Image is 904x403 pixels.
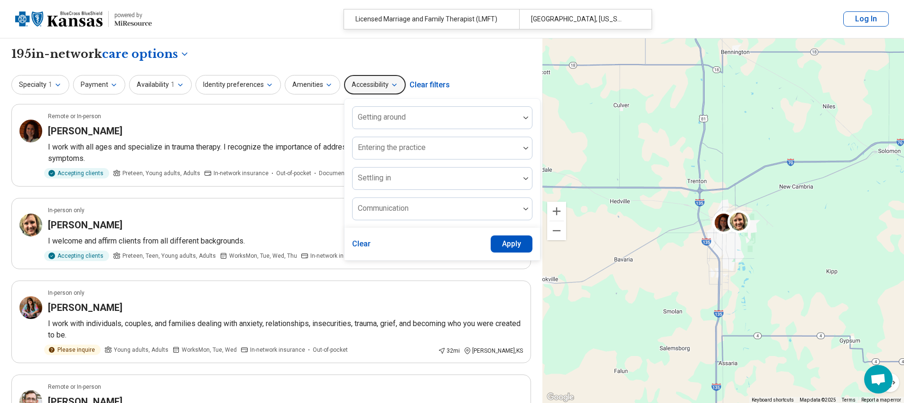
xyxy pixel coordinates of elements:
[438,347,460,355] div: 32 mi
[73,75,125,94] button: Payment
[196,75,281,94] button: Identity preferences
[48,301,122,314] h3: [PERSON_NAME]
[250,346,305,354] span: In-network insurance
[358,204,409,213] label: Communication
[44,251,109,261] div: Accepting clients
[313,346,348,354] span: Out-of-pocket
[864,365,893,394] div: Open chat
[358,173,391,182] label: Settling in
[464,347,523,355] div: [PERSON_NAME] , KS
[122,169,200,178] span: Preteen, Young adults, Adults
[214,169,269,178] span: In-network insurance
[358,143,426,152] label: Entering the practice
[861,397,901,403] a: Report a map error
[48,80,52,90] span: 1
[491,235,533,253] button: Apply
[229,252,297,260] span: Works Mon, Tue, Wed, Thu
[410,74,450,96] div: Clear filters
[48,124,122,138] h3: [PERSON_NAME]
[344,75,406,94] button: Accessibility
[843,11,889,27] button: Log In
[519,9,636,29] div: [GEOGRAPHIC_DATA], [US_STATE]
[48,112,101,121] p: Remote or In-person
[48,289,84,297] p: In-person only
[48,318,523,341] p: I work with individuals, couples, and families dealing with anxiety, relationships, insecurities,...
[547,221,566,240] button: Zoom out
[344,9,520,29] div: Licensed Marriage and Family Therapist (LMFT)
[15,8,103,30] img: Blue Cross Blue Shield Kansas
[11,75,69,94] button: Specialty1
[48,235,523,247] p: I welcome and affirm clients from all different backgrounds.
[547,202,566,221] button: Zoom in
[352,235,371,253] button: Clear
[319,169,427,178] span: Documentation provided for patient filling
[285,75,340,94] button: Amenities
[102,46,189,62] button: Care options
[276,169,311,178] span: Out-of-pocket
[48,383,101,391] p: Remote or In-person
[48,206,84,215] p: In-person only
[129,75,192,94] button: Availability1
[102,46,178,62] span: care options
[114,11,152,19] div: powered by
[122,252,216,260] span: Preteen, Teen, Young adults, Adults
[48,141,523,164] p: I work with all ages and specialize in trauma therapy. I recognize the importance of addressing a...
[842,397,856,403] a: Terms (opens in new tab)
[171,80,175,90] span: 1
[11,46,189,62] h1: 195 in-network
[310,252,365,260] span: In-network insurance
[182,346,237,354] span: Works Mon, Tue, Wed
[358,112,406,122] label: Getting around
[48,218,122,232] h3: [PERSON_NAME]
[44,168,109,178] div: Accepting clients
[15,8,152,30] a: Blue Cross Blue Shield Kansaspowered by
[44,345,101,355] div: Please inquire
[800,397,836,403] span: Map data ©2025
[114,346,168,354] span: Young adults, Adults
